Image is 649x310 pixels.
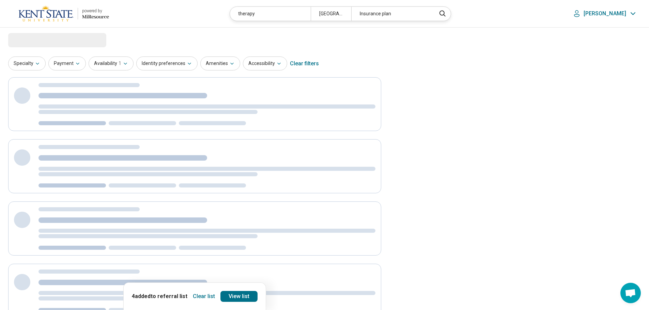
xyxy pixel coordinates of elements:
div: [GEOGRAPHIC_DATA], [GEOGRAPHIC_DATA] [311,7,351,21]
div: Clear filters [290,55,319,72]
div: therapy [230,7,311,21]
button: Identity preferences [136,56,198,70]
a: Kent State Universitypowered by [11,5,109,22]
button: Payment [48,56,86,70]
button: Accessibility [243,56,287,70]
span: 1 [119,60,121,67]
span: Loading... [8,33,65,47]
img: Kent State University [18,5,74,22]
button: Amenities [200,56,240,70]
div: Open chat [620,283,641,303]
p: [PERSON_NAME] [584,10,626,17]
button: Clear list [190,291,218,302]
button: Specialty [8,56,46,70]
a: View list [220,291,258,302]
div: Insurance plan [351,7,432,21]
button: Availability1 [89,56,134,70]
p: 4 added [132,292,187,300]
span: to referral list [151,293,187,299]
div: powered by [82,8,109,14]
